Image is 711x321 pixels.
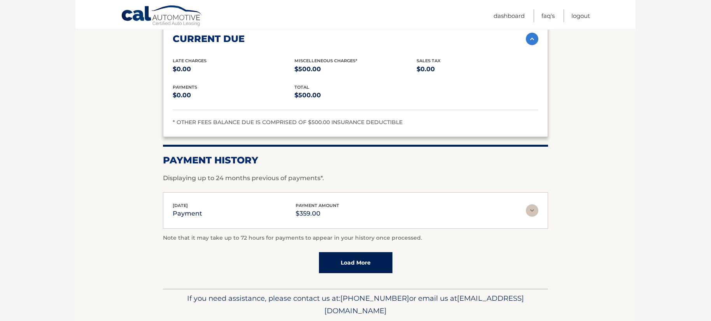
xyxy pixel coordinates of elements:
[571,9,590,22] a: Logout
[319,252,392,273] a: Load More
[294,64,416,75] p: $500.00
[526,33,538,45] img: accordion-active.svg
[296,208,339,219] p: $359.00
[173,203,188,208] span: [DATE]
[541,9,555,22] a: FAQ's
[324,294,524,315] span: [EMAIL_ADDRESS][DOMAIN_NAME]
[163,154,548,166] h2: Payment History
[340,294,409,303] span: [PHONE_NUMBER]
[173,118,538,127] div: * OTHER FEES BALANCE DUE IS COMPRISED OF $500.00 INSURANCE DEDUCTIBLE
[168,292,543,317] p: If you need assistance, please contact us at: or email us at
[173,84,197,90] span: payments
[173,90,294,101] p: $0.00
[526,204,538,217] img: accordion-rest.svg
[173,58,207,63] span: Late Charges
[121,5,203,28] a: Cal Automotive
[417,58,441,63] span: Sales Tax
[294,84,309,90] span: total
[173,64,294,75] p: $0.00
[494,9,525,22] a: Dashboard
[163,174,548,183] p: Displaying up to 24 months previous of payments*.
[294,58,357,63] span: Miscelleneous Charges*
[296,203,339,208] span: payment amount
[294,90,416,101] p: $500.00
[173,33,245,45] h2: current due
[173,208,202,219] p: payment
[163,233,548,243] p: Note that it may take up to 72 hours for payments to appear in your history once processed.
[417,64,538,75] p: $0.00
